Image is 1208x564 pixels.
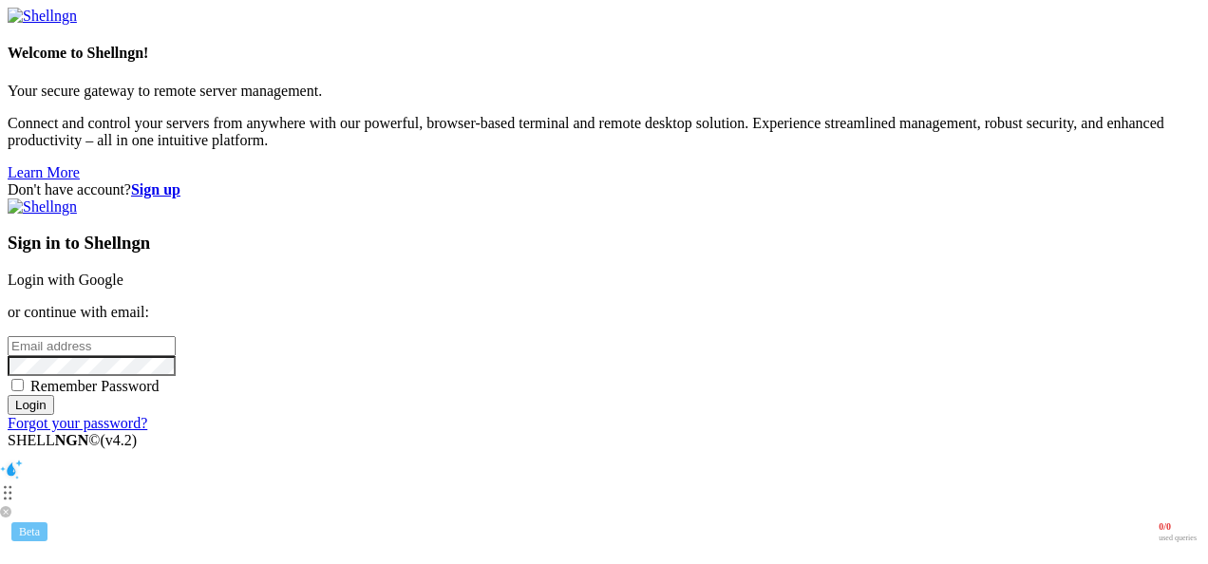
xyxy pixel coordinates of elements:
[8,432,137,448] span: SHELL ©
[101,432,138,448] span: 4.2.0
[8,304,1200,321] p: or continue with email:
[11,379,24,391] input: Remember Password
[8,115,1200,149] p: Connect and control your servers from anywhere with our powerful, browser-based terminal and remo...
[8,272,123,288] a: Login with Google
[8,336,176,356] input: Email address
[8,164,80,180] a: Learn More
[8,395,54,415] input: Login
[8,45,1200,62] h4: Welcome to Shellngn!
[131,181,180,197] a: Sign up
[8,198,77,216] img: Shellngn
[30,378,160,394] span: Remember Password
[1159,534,1197,543] span: used queries
[11,522,47,541] div: Beta
[8,415,147,431] a: Forgot your password?
[8,181,1200,198] div: Don't have account?
[8,8,77,25] img: Shellngn
[8,83,1200,100] p: Your secure gateway to remote server management.
[1159,521,1197,534] span: 0 / 0
[8,233,1200,254] h3: Sign in to Shellngn
[55,432,89,448] b: NGN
